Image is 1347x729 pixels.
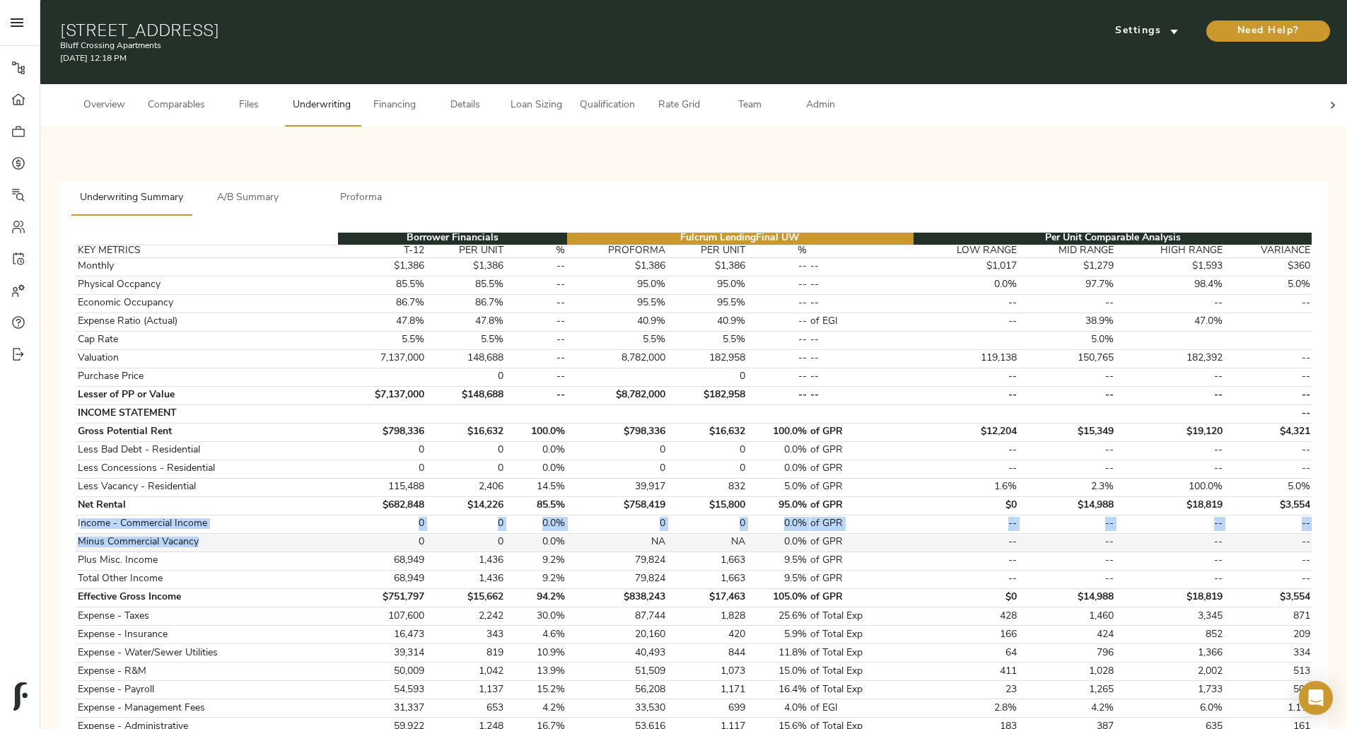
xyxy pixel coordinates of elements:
span: Files [222,97,276,115]
td: 1,436 [426,552,505,570]
td: 94.2% [505,588,566,607]
td: Expense - Insurance [76,626,338,644]
td: 47.0% [1116,313,1225,331]
td: 844 [667,644,747,663]
td: Valuation [76,349,338,368]
h1: [STREET_ADDRESS] [60,20,905,40]
td: 182,958 [667,349,747,368]
td: 20,160 [567,626,667,644]
td: 2,406 [426,478,505,496]
td: 5.5% [667,331,747,349]
span: Need Help? [1220,23,1316,40]
th: HIGH RANGE [1116,245,1225,257]
td: 0 [338,441,426,460]
td: 86.7% [426,294,505,313]
td: 64 [914,644,1019,663]
td: -- [505,349,566,368]
td: -- [914,460,1019,478]
td: 8,782,000 [567,349,667,368]
td: -- [1224,515,1312,533]
td: 5.5% [567,331,667,349]
td: -- [1116,570,1225,588]
button: Settings [1094,21,1200,42]
td: 1,073 [667,663,747,681]
td: -- [1116,294,1225,313]
th: KEY METRICS [76,245,338,257]
td: -- [1224,404,1312,423]
td: 40.9% [667,313,747,331]
td: $1,386 [567,257,667,276]
td: 39,314 [338,644,426,663]
td: Gross Potential Rent [76,423,338,441]
td: 40,493 [567,644,667,663]
td: -- [809,349,914,368]
td: 209 [1224,626,1312,644]
span: Qualification [580,97,635,115]
td: -- [914,533,1019,552]
td: $14,988 [1019,588,1116,607]
td: 819 [426,644,505,663]
span: Loan Sizing [509,97,563,115]
td: -- [1224,368,1312,386]
td: -- [1019,386,1116,404]
td: -- [1019,368,1116,386]
td: 86.7% [338,294,426,313]
td: 1,028 [1019,663,1116,681]
span: A/B Summary [200,189,296,207]
td: 13.9% [505,663,566,681]
td: of Total Exp [809,644,914,663]
td: $16,632 [667,423,747,441]
td: of GPR [809,588,914,607]
td: 343 [426,626,505,644]
td: -- [505,386,566,404]
td: 852 [1116,626,1225,644]
td: -- [1224,533,1312,552]
td: $1,386 [426,257,505,276]
td: of EGI [809,313,914,331]
td: -- [505,368,566,386]
td: -- [809,257,914,276]
td: 148,688 [426,349,505,368]
td: 0.0% [505,441,566,460]
td: -- [809,368,914,386]
td: -- [1224,294,1312,313]
td: 40.9% [567,313,667,331]
td: Net Rental [76,496,338,515]
td: 0.0% [505,460,566,478]
td: Less Vacancy - Residential [76,478,338,496]
td: 5.5% [426,331,505,349]
td: $0 [914,496,1019,515]
td: -- [1019,441,1116,460]
td: $3,554 [1224,588,1312,607]
td: $3,554 [1224,496,1312,515]
td: 411 [914,663,1019,681]
td: -- [1116,368,1225,386]
td: $14,988 [1019,496,1116,515]
td: -- [914,552,1019,570]
td: -- [1224,349,1312,368]
td: 1.6% [914,478,1019,496]
td: 4.6% [505,626,566,644]
td: $17,463 [667,588,747,607]
td: 0 [426,368,505,386]
span: Proforma [313,189,409,207]
td: 7,137,000 [338,349,426,368]
img: logo [13,682,28,711]
td: 0 [567,441,667,460]
td: 3,345 [1116,607,1225,626]
td: 10.9% [505,644,566,663]
td: $1,386 [667,257,747,276]
td: 0 [426,460,505,478]
td: 0 [338,533,426,552]
td: 85.5% [338,276,426,294]
td: 95.0% [667,276,747,294]
td: -- [1116,515,1225,533]
td: -- [1116,386,1225,404]
td: -- [505,313,566,331]
td: $360 [1224,257,1312,276]
td: 85.5% [426,276,505,294]
td: 9.2% [505,552,566,570]
td: $4,321 [1224,423,1312,441]
td: 832 [667,478,747,496]
td: 871 [1224,607,1312,626]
